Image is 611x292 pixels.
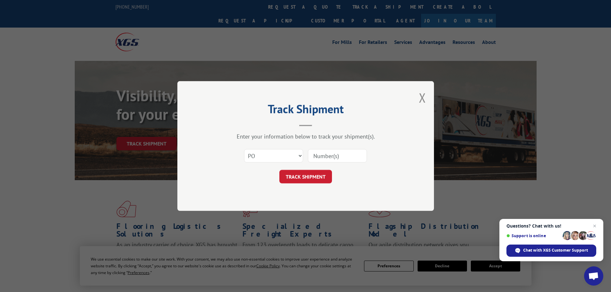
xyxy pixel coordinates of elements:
[523,247,588,253] span: Chat with XGS Customer Support
[209,104,402,117] h2: Track Shipment
[584,266,603,286] div: Open chat
[419,89,426,106] button: Close modal
[506,223,596,229] span: Questions? Chat with us!
[506,233,560,238] span: Support is online
[279,170,332,183] button: TRACK SHIPMENT
[308,149,367,163] input: Number(s)
[506,245,596,257] div: Chat with XGS Customer Support
[591,222,598,230] span: Close chat
[209,133,402,140] div: Enter your information below to track your shipment(s).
